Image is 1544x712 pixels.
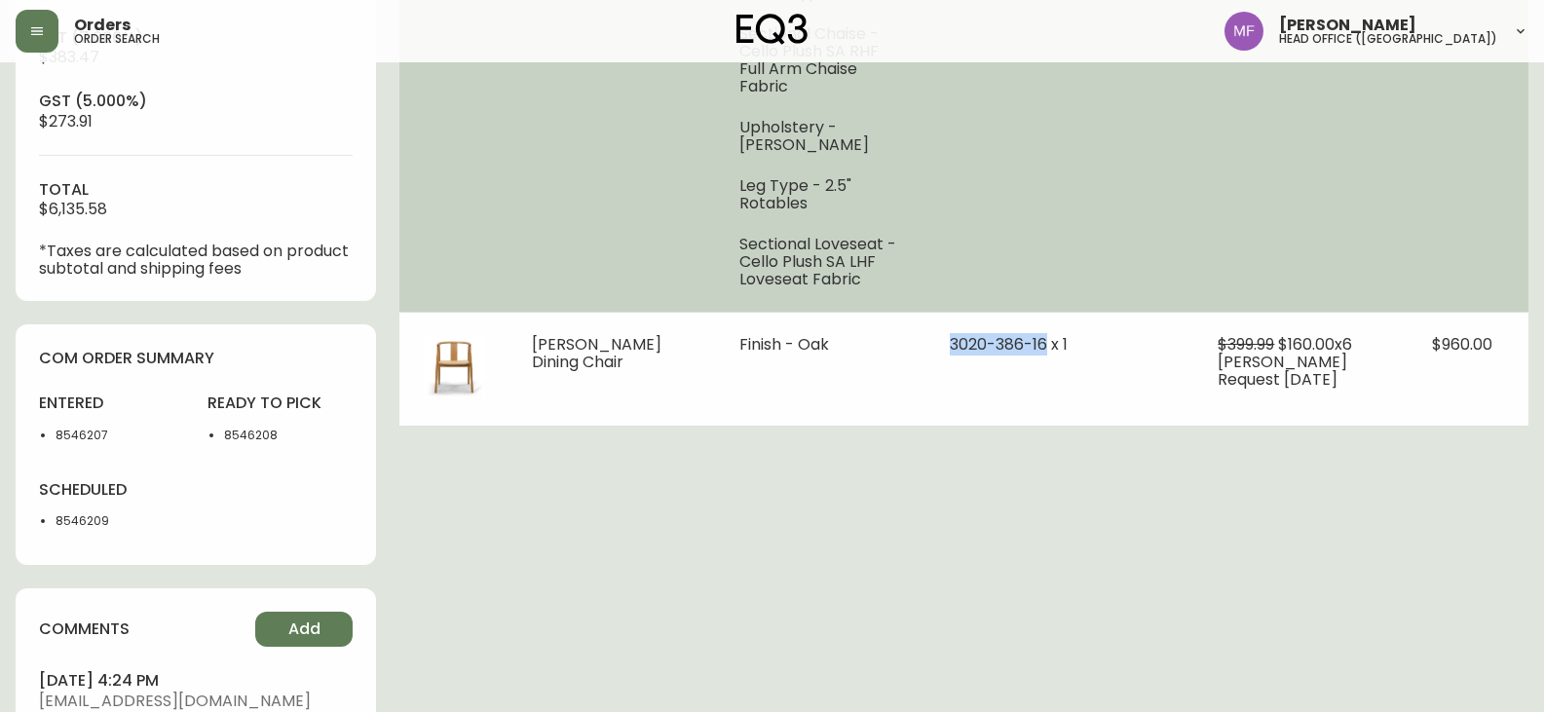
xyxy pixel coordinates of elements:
[39,348,353,369] h4: com order summary
[739,119,904,154] li: Upholstery - [PERSON_NAME]
[1279,18,1416,33] span: [PERSON_NAME]
[423,336,485,398] img: aee9152b-b1b5-4450-ba93-d96e1f645364Optional[Lena-Oak-Dining-Chair.jpg].jpg
[739,336,904,354] li: Finish - Oak
[56,427,184,444] li: 8546207
[739,25,904,95] li: Sectional Chaise - Cello Plush SA RHF Full Arm Chaise Fabric
[74,33,160,45] h5: order search
[39,91,353,112] h4: gst (5.000%)
[1278,333,1352,356] span: $160.00 x 6
[739,177,904,212] li: Leg Type - 2.5" Rotables
[39,198,107,220] span: $6,135.58
[39,618,130,640] h4: comments
[39,243,353,278] p: *Taxes are calculated based on product subtotal and shipping fees
[56,512,184,530] li: 8546209
[532,333,661,373] span: [PERSON_NAME] Dining Chair
[739,236,904,288] li: Sectional Loveseat - Cello Plush SA LHF Loveseat Fabric
[39,670,353,692] h4: [DATE] 4:24 pm
[1218,351,1347,391] span: [PERSON_NAME] Request [DATE]
[1432,333,1492,356] span: $960.00
[224,427,353,444] li: 8546208
[1279,33,1497,45] h5: head office ([GEOGRAPHIC_DATA])
[39,110,93,132] span: $273.91
[950,333,1068,356] span: 3020-386-16 x 1
[1218,333,1274,356] span: $399.99
[39,179,353,201] h4: total
[74,18,131,33] span: Orders
[39,693,353,710] span: [EMAIL_ADDRESS][DOMAIN_NAME]
[288,618,320,640] span: Add
[39,393,184,414] h4: entered
[207,393,353,414] h4: ready to pick
[39,479,184,501] h4: scheduled
[1224,12,1263,51] img: 91cf6c4ea787f0dec862db02e33d59b3
[736,14,809,45] img: logo
[255,612,353,647] button: Add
